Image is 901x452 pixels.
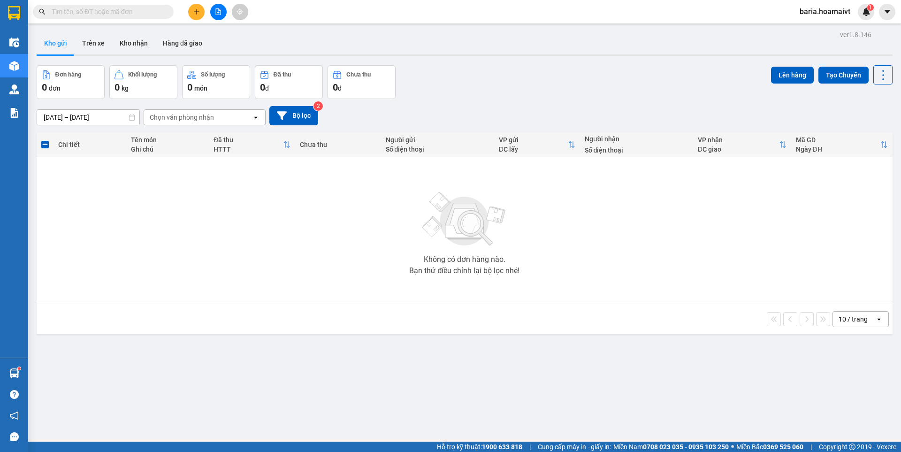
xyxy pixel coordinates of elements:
[201,71,225,78] div: Số lượng
[9,84,19,94] img: warehouse-icon
[187,82,192,93] span: 0
[232,4,248,20] button: aim
[771,67,814,84] button: Lên hàng
[796,146,880,153] div: Ngày ĐH
[131,146,204,153] div: Ghi chú
[346,71,371,78] div: Chưa thu
[529,442,531,452] span: |
[300,141,376,148] div: Chưa thu
[52,7,162,17] input: Tìm tên, số ĐT hoặc mã đơn
[849,444,855,450] span: copyright
[585,135,688,143] div: Người nhận
[37,110,139,125] input: Select a date range.
[424,256,505,263] div: Không có đơn hàng nào.
[869,4,872,11] span: 1
[10,411,19,420] span: notification
[255,65,323,99] button: Đã thu0đ
[796,136,880,144] div: Mã GD
[112,32,155,54] button: Kho nhận
[698,136,779,144] div: VP nhận
[109,65,177,99] button: Khối lượng0kg
[731,445,734,449] span: ⚪️
[386,136,489,144] div: Người gửi
[194,84,207,92] span: món
[482,443,522,451] strong: 1900 633 818
[9,61,19,71] img: warehouse-icon
[792,6,858,17] span: baria.hoamaivt
[49,84,61,92] span: đơn
[252,114,260,121] svg: open
[182,65,250,99] button: Số lượng0món
[42,82,47,93] span: 0
[37,65,105,99] button: Đơn hàng0đơn
[409,267,519,275] div: Bạn thử điều chỉnh lại bộ lọc nhé!
[763,443,803,451] strong: 0369 525 060
[150,113,214,122] div: Chọn văn phòng nhận
[58,141,122,148] div: Chi tiết
[188,4,205,20] button: plus
[8,6,20,20] img: logo-vxr
[18,367,21,370] sup: 1
[818,67,869,84] button: Tạo Chuyến
[269,106,318,125] button: Bộ lọc
[338,84,342,92] span: đ
[155,32,210,54] button: Hàng đã giao
[313,101,323,111] sup: 2
[215,8,221,15] span: file-add
[115,82,120,93] span: 0
[698,146,779,153] div: ĐC giao
[328,65,396,99] button: Chưa thu0đ
[693,132,791,157] th: Toggle SortBy
[643,443,729,451] strong: 0708 023 035 - 0935 103 250
[736,442,803,452] span: Miền Bắc
[883,8,892,16] span: caret-down
[274,71,291,78] div: Đã thu
[538,442,611,452] span: Cung cấp máy in - giấy in:
[9,108,19,118] img: solution-icon
[839,314,868,324] div: 10 / trang
[260,82,265,93] span: 0
[131,136,204,144] div: Tên món
[55,71,81,78] div: Đơn hàng
[265,84,269,92] span: đ
[10,390,19,399] span: question-circle
[10,432,19,441] span: message
[128,71,157,78] div: Khối lượng
[9,368,19,378] img: warehouse-icon
[499,146,568,153] div: ĐC lấy
[613,442,729,452] span: Miền Nam
[122,84,129,92] span: kg
[585,146,688,154] div: Số điện thoại
[791,132,893,157] th: Toggle SortBy
[333,82,338,93] span: 0
[437,442,522,452] span: Hỗ trợ kỹ thuật:
[418,186,512,252] img: svg+xml;base64,PHN2ZyBjbGFzcz0ibGlzdC1wbHVnX19zdmciIHhtbG5zPSJodHRwOi8vd3d3LnczLm9yZy8yMDAwL3N2Zy...
[237,8,243,15] span: aim
[875,315,883,323] svg: open
[879,4,895,20] button: caret-down
[39,8,46,15] span: search
[209,132,295,157] th: Toggle SortBy
[499,136,568,144] div: VP gửi
[867,4,874,11] sup: 1
[810,442,812,452] span: |
[840,30,871,40] div: ver 1.8.146
[210,4,227,20] button: file-add
[386,146,489,153] div: Số điện thoại
[214,146,283,153] div: HTTT
[75,32,112,54] button: Trên xe
[9,38,19,47] img: warehouse-icon
[214,136,283,144] div: Đã thu
[862,8,870,16] img: icon-new-feature
[193,8,200,15] span: plus
[37,32,75,54] button: Kho gửi
[494,132,580,157] th: Toggle SortBy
